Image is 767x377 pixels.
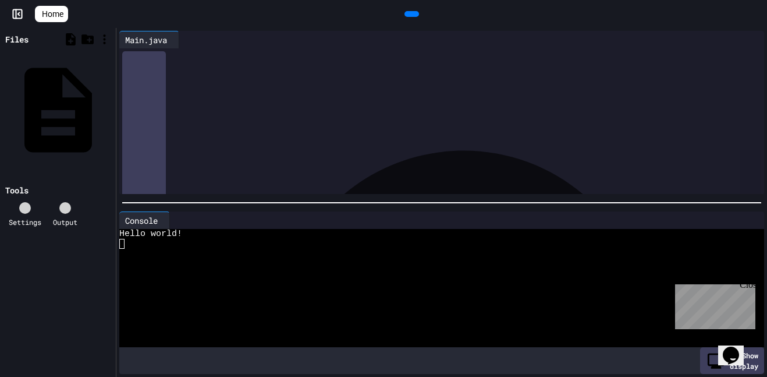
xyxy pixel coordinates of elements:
[119,214,164,227] div: Console
[119,212,170,229] div: Console
[5,184,29,196] div: Tools
[42,8,63,20] span: Home
[670,280,755,329] iframe: chat widget
[119,31,179,48] div: Main.java
[119,34,173,46] div: Main.java
[718,330,755,365] iframe: chat widget
[5,5,80,74] div: Chat with us now!Close
[53,217,77,227] div: Output
[35,6,68,22] a: Home
[700,347,764,374] div: Show display
[5,33,29,45] div: Files
[119,229,182,239] span: Hello world!
[9,217,41,227] div: Settings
